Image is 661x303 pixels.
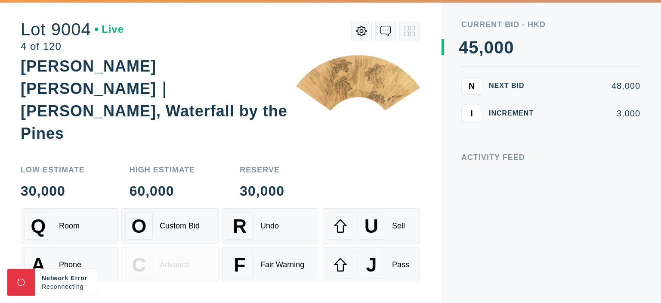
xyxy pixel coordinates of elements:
div: Next Bid [489,82,541,89]
span: U [364,215,378,237]
button: USell [323,208,420,244]
div: Low Estimate [21,166,85,174]
div: 48,000 [547,81,640,90]
span: R [233,215,247,237]
button: OCustom Bid [121,208,219,244]
div: Room [59,222,80,231]
div: [PERSON_NAME] [PERSON_NAME]｜[PERSON_NAME], Waterfall by the Pines [21,57,287,142]
div: 30,000 [21,184,85,198]
div: Fair Warning [260,260,304,269]
div: 4 of 120 [21,41,124,52]
button: I [461,105,482,122]
div: High Estimate [130,166,195,174]
div: Pass [392,260,409,269]
button: N [461,77,482,94]
span: I [470,108,473,118]
span: O [132,215,147,237]
div: Network Error [42,274,90,282]
div: Current Bid - HKD [461,21,640,28]
div: Live [95,24,124,34]
button: APhone [21,247,118,282]
span: J [366,254,377,276]
button: RUndo [222,208,319,244]
span: C [132,254,146,276]
div: Custom Bid [160,222,200,231]
div: Undo [260,222,279,231]
span: F [234,254,245,276]
span: A [31,254,45,276]
div: Advance [160,260,190,269]
span: Q [31,215,46,237]
div: 60,000 [130,184,195,198]
button: FFair Warning [222,247,319,282]
div: Increment [489,110,541,117]
div: 30,000 [240,184,284,198]
div: Sell [392,222,405,231]
div: 5 [469,39,479,56]
button: CAdvance [121,247,219,282]
div: Reserve [240,166,284,174]
div: Lot 9004 [21,21,124,38]
div: 4 [459,39,469,56]
div: , [479,39,484,211]
div: 0 [484,39,494,56]
div: 3,000 [547,109,640,118]
div: Phone [59,260,81,269]
div: 0 [504,39,514,56]
button: QRoom [21,208,118,244]
span: N [469,81,475,91]
div: 0 [494,39,504,56]
button: JPass [323,247,420,282]
div: Activity Feed [461,153,640,161]
div: Reconnecting [42,282,90,291]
